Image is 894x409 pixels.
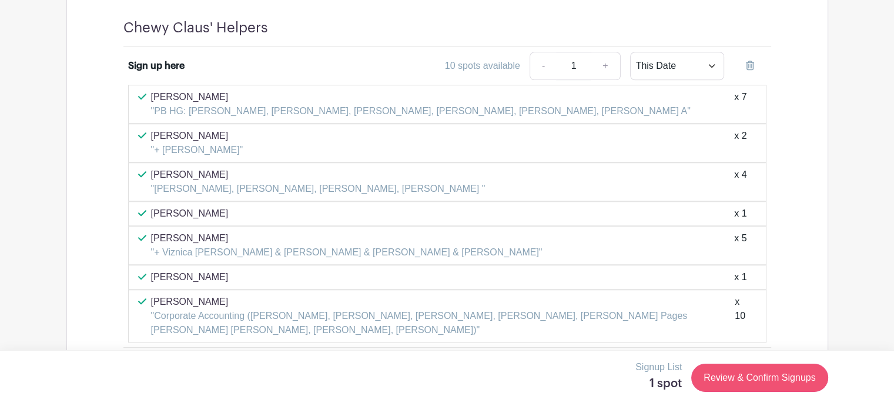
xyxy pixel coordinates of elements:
[635,377,682,391] h5: 1 spot
[151,309,735,337] p: "Corporate Accounting ([PERSON_NAME], [PERSON_NAME], [PERSON_NAME], [PERSON_NAME], [PERSON_NAME] ...
[151,90,691,104] p: [PERSON_NAME]
[691,364,828,392] a: Review & Confirm Signups
[123,19,268,36] h4: Chewy Claus' Helpers
[591,52,620,80] a: +
[151,104,691,118] p: "PB HG: [PERSON_NAME], [PERSON_NAME], [PERSON_NAME], [PERSON_NAME], [PERSON_NAME], [PERSON_NAME] A"
[151,143,243,157] p: "+ [PERSON_NAME]"
[151,129,243,143] p: [PERSON_NAME]
[151,245,543,260] p: "+ Viznica [PERSON_NAME] & [PERSON_NAME] & [PERSON_NAME] & [PERSON_NAME]"
[734,90,746,118] div: x 7
[151,182,485,196] p: "[PERSON_NAME], [PERSON_NAME], [PERSON_NAME], [PERSON_NAME] "
[734,129,746,157] div: x 2
[734,168,746,196] div: x 4
[151,207,229,221] p: [PERSON_NAME]
[530,52,557,80] a: -
[734,207,746,221] div: x 1
[151,295,735,309] p: [PERSON_NAME]
[734,270,746,284] div: x 1
[635,360,682,374] p: Signup List
[151,168,485,182] p: [PERSON_NAME]
[128,59,185,73] div: Sign up here
[151,270,229,284] p: [PERSON_NAME]
[734,231,746,260] div: x 5
[151,231,543,245] p: [PERSON_NAME]
[735,295,746,337] div: x 10
[445,59,520,73] div: 10 spots available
